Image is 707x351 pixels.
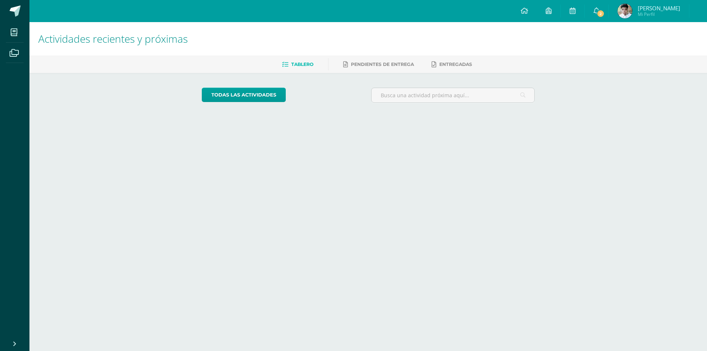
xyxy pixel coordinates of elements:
span: Actividades recientes y próximas [38,32,188,46]
span: Tablero [291,62,313,67]
span: 2 [597,10,605,18]
span: [PERSON_NAME] [638,4,680,12]
span: Mi Perfil [638,11,680,17]
a: todas las Actividades [202,88,286,102]
a: Tablero [282,59,313,70]
span: Entregadas [439,62,472,67]
a: Pendientes de entrega [343,59,414,70]
a: Entregadas [432,59,472,70]
input: Busca una actividad próxima aquí... [372,88,535,102]
span: Pendientes de entrega [351,62,414,67]
img: f5a7890e328ae7442cc6d19ff8e7abc7.png [618,4,632,18]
